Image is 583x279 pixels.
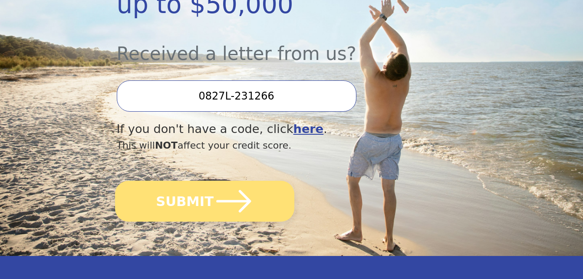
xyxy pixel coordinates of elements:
div: This will affect your credit score. [117,138,414,153]
button: SUBMIT [115,181,294,222]
input: Enter your Offer Code: [117,80,356,112]
div: Received a letter from us? [117,23,414,67]
div: If you don't have a code, click . [117,120,414,138]
span: NOT [155,140,178,151]
a: here [293,122,324,136]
